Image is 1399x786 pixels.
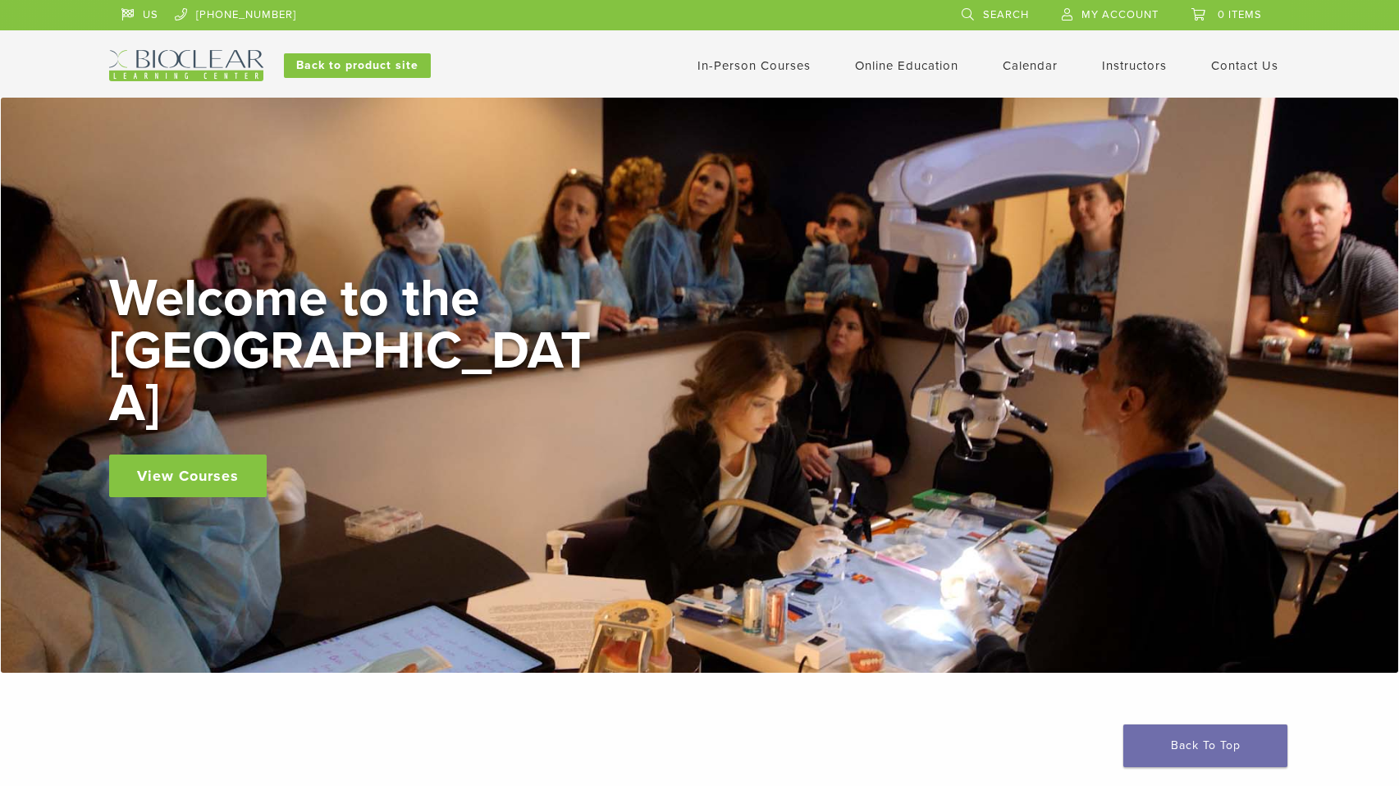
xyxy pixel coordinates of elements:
a: View Courses [109,455,267,497]
span: Search [983,8,1029,21]
a: Contact Us [1211,58,1278,73]
span: My Account [1081,8,1159,21]
a: Back to product site [284,53,431,78]
a: Back To Top [1123,724,1287,767]
a: Instructors [1102,58,1167,73]
a: Online Education [855,58,958,73]
span: 0 items [1218,8,1262,21]
a: In-Person Courses [697,58,811,73]
img: Bioclear [109,50,263,81]
a: Calendar [1003,58,1058,73]
h2: Welcome to the [GEOGRAPHIC_DATA] [109,272,601,430]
